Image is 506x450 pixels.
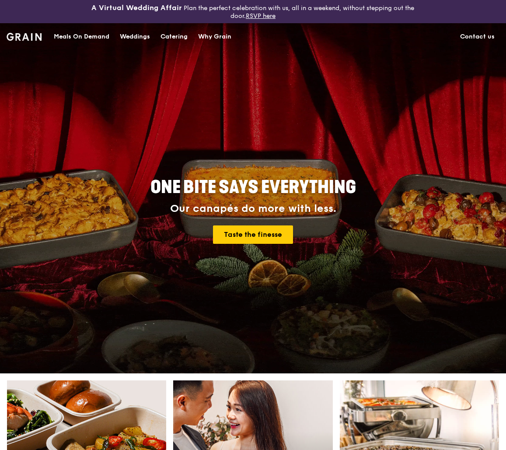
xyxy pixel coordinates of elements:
a: Contact us [455,24,500,50]
div: Catering [161,24,188,50]
a: Weddings [115,24,155,50]
a: Catering [155,24,193,50]
span: ONE BITE SAYS EVERYTHING [150,177,356,198]
a: GrainGrain [7,23,42,49]
div: Why Grain [198,24,231,50]
div: Plan the perfect celebration with us, all in a weekend, without stepping out the door. [84,4,422,20]
a: Taste the finesse [213,225,293,244]
div: Weddings [120,24,150,50]
a: Why Grain [193,24,237,50]
h3: A Virtual Wedding Affair [91,4,182,12]
div: Our canapés do more with less. [96,203,411,215]
img: Grain [7,33,42,41]
a: RSVP here [246,12,276,20]
div: Meals On Demand [54,24,109,50]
